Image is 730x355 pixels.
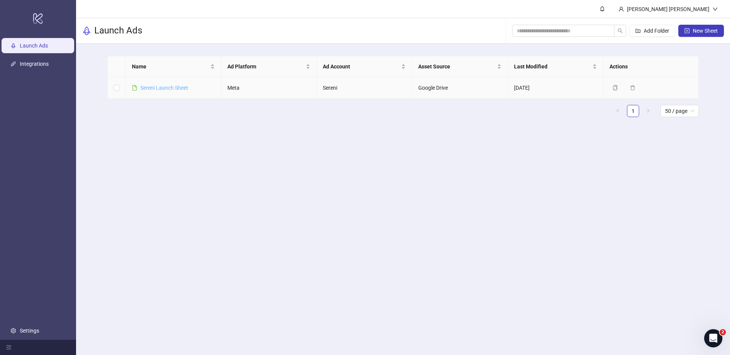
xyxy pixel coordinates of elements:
span: left [616,108,620,113]
h3: Launch Ads [94,25,142,37]
span: New Sheet [693,28,718,34]
span: down [713,6,718,12]
span: Asset Source [418,62,495,71]
span: Last Modified [514,62,591,71]
span: folder-add [635,28,641,33]
li: 1 [627,105,639,117]
a: Sereni Launch Sheet [140,85,188,91]
span: 50 / page [665,105,694,117]
th: Last Modified [508,56,603,77]
span: Ad Account [323,62,400,71]
span: plus-square [684,28,690,33]
a: Integrations [20,61,49,67]
span: menu-fold [6,345,11,350]
span: Add Folder [644,28,669,34]
td: Sereni [317,77,412,99]
span: 2 [720,329,726,335]
div: Page Size [660,105,699,117]
iframe: Intercom live chat [704,329,722,347]
span: Ad Platform [227,62,304,71]
span: search [617,28,623,33]
li: Previous Page [612,105,624,117]
span: delete [630,85,635,90]
button: New Sheet [678,25,724,37]
button: Add Folder [629,25,675,37]
li: Next Page [642,105,654,117]
span: bell [600,6,605,11]
th: Ad Account [317,56,412,77]
div: [PERSON_NAME] [PERSON_NAME] [624,5,713,13]
td: Google Drive [412,77,508,99]
th: Actions [603,56,699,77]
button: right [642,105,654,117]
a: Settings [20,328,39,334]
span: right [646,108,651,113]
span: file [132,85,137,90]
span: rocket [82,26,91,35]
td: Meta [221,77,317,99]
a: 1 [627,105,639,117]
th: Ad Platform [221,56,317,77]
th: Name [126,56,221,77]
th: Asset Source [412,56,508,77]
span: user [619,6,624,12]
td: [DATE] [508,77,603,99]
a: Launch Ads [20,43,48,49]
button: left [612,105,624,117]
span: Name [132,62,209,71]
span: copy [613,85,618,90]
